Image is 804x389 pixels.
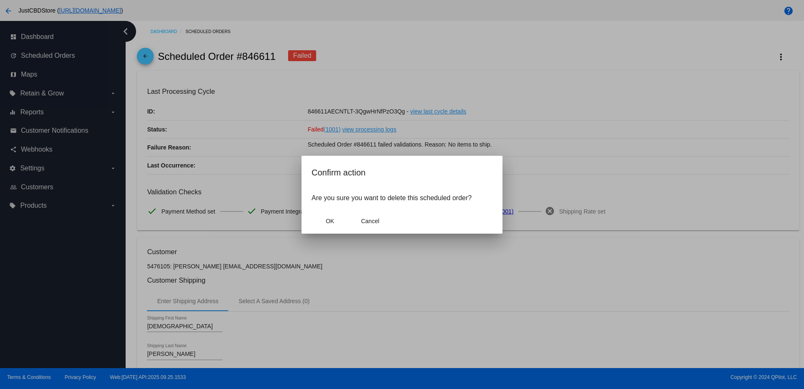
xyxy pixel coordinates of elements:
[352,214,389,229] button: Close dialog
[312,214,348,229] button: Close dialog
[312,194,492,202] p: Are you sure you want to delete this scheduled order?
[312,166,492,179] h2: Confirm action
[326,218,334,224] span: OK
[361,218,379,224] span: Cancel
